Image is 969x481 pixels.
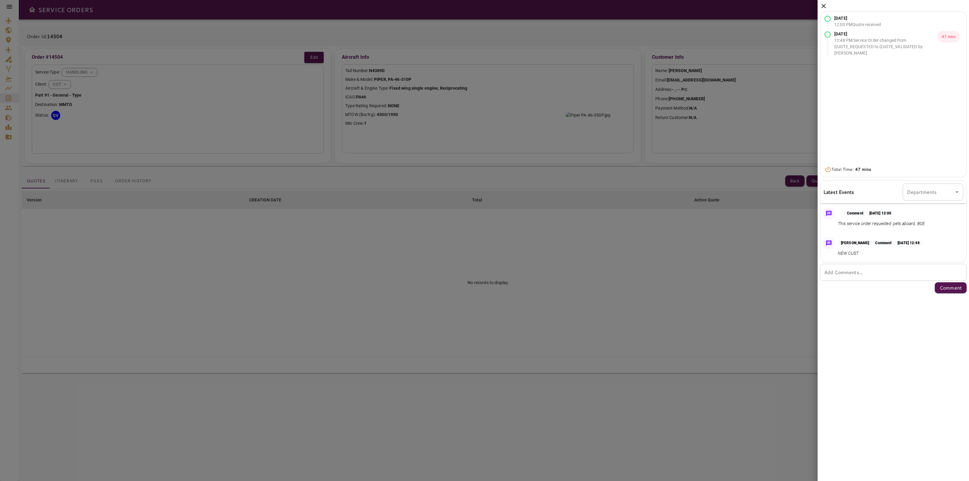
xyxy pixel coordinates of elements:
p: Comment [844,211,866,216]
h6: Latest Events [823,188,854,196]
p: [DATE] [834,15,881,22]
img: Message Icon [825,239,833,247]
p: This service order requested: pets aboard, BOE [838,221,925,227]
p: [PERSON_NAME] [838,240,872,246]
button: Open [953,188,961,196]
p: 12:00 PM Quote received [834,22,881,28]
img: Timer Icon [825,167,832,173]
p: [DATE] [834,31,937,37]
img: Message Icon [825,209,833,218]
p: [DATE] 12:00 [866,211,894,216]
p: Total Time: [832,166,871,173]
p: NEW CUST [838,250,923,257]
button: Comment [935,282,967,293]
p: 47 mins [937,31,960,42]
p: Comment [940,284,962,291]
p: 12:48 PM : Service Order changed from QUOTE_REQUESTED to QUOTE_VALIDATED by [PERSON_NAME] [834,37,937,56]
p: [DATE] 12:48 [895,240,922,246]
p: Comment [872,240,895,246]
b: 47 mins [855,166,871,172]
